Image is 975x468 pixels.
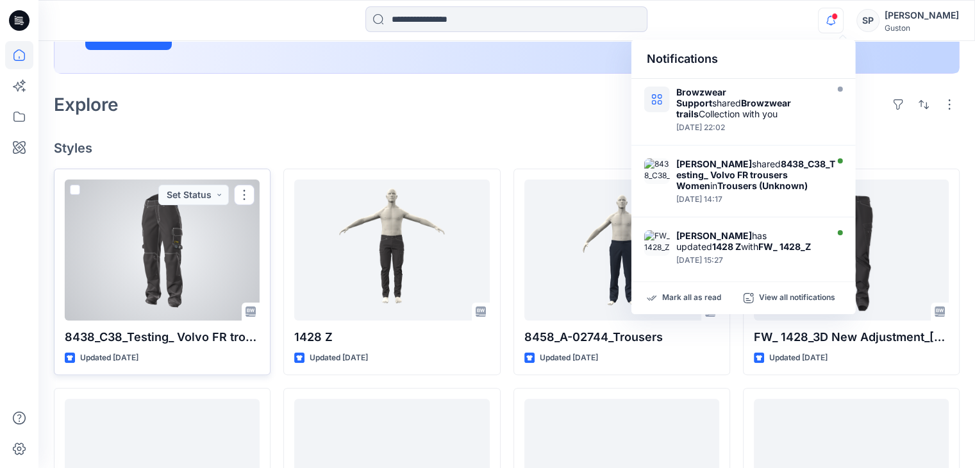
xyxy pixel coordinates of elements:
[676,158,752,169] strong: [PERSON_NAME]
[676,230,824,252] div: has updated with
[80,351,138,365] p: Updated [DATE]
[712,241,741,252] strong: 1428 Z
[294,180,489,321] a: 1428 Z
[676,87,824,119] div: shared Collection with you
[540,351,598,365] p: Updated [DATE]
[54,94,119,115] h2: Explore
[644,87,670,112] img: Browzwear trails
[65,180,260,321] a: 8438_C38_Testing_ Volvo FR trousers Women
[676,158,835,191] strong: 8438_C38_Testing_ Volvo FR trousers Women
[885,8,959,23] div: [PERSON_NAME]
[885,23,959,33] div: Guston
[54,140,960,156] h4: Styles
[662,292,721,304] p: Mark all as read
[644,230,670,256] img: FW_ 1428_Z
[676,97,791,119] strong: Browzwear trails
[676,87,726,108] strong: Browzwear Support
[524,180,719,321] a: 8458_A-02744_Trousers
[717,180,808,191] strong: Trousers (Unknown)
[524,328,719,346] p: 8458_A-02744_Trousers
[676,230,752,241] strong: [PERSON_NAME]
[759,292,835,304] p: View all notifications
[769,351,828,365] p: Updated [DATE]
[65,328,260,346] p: 8438_C38_Testing_ Volvo FR trousers Women
[676,195,835,204] div: Friday, September 19, 2025 14:17
[644,158,670,184] img: 8438_C38_Testing_ Volvo FR trousers Women
[856,9,879,32] div: SP
[294,328,489,346] p: 1428 Z
[754,328,949,346] p: FW_ 1428_3D New Adjustment_[DATE]
[631,40,856,79] div: Notifications
[758,241,811,252] strong: FW_ 1428_Z
[676,123,824,132] div: Friday, September 19, 2025 22:02
[310,351,368,365] p: Updated [DATE]
[676,158,835,191] div: shared in
[676,256,824,265] div: Friday, September 12, 2025 15:27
